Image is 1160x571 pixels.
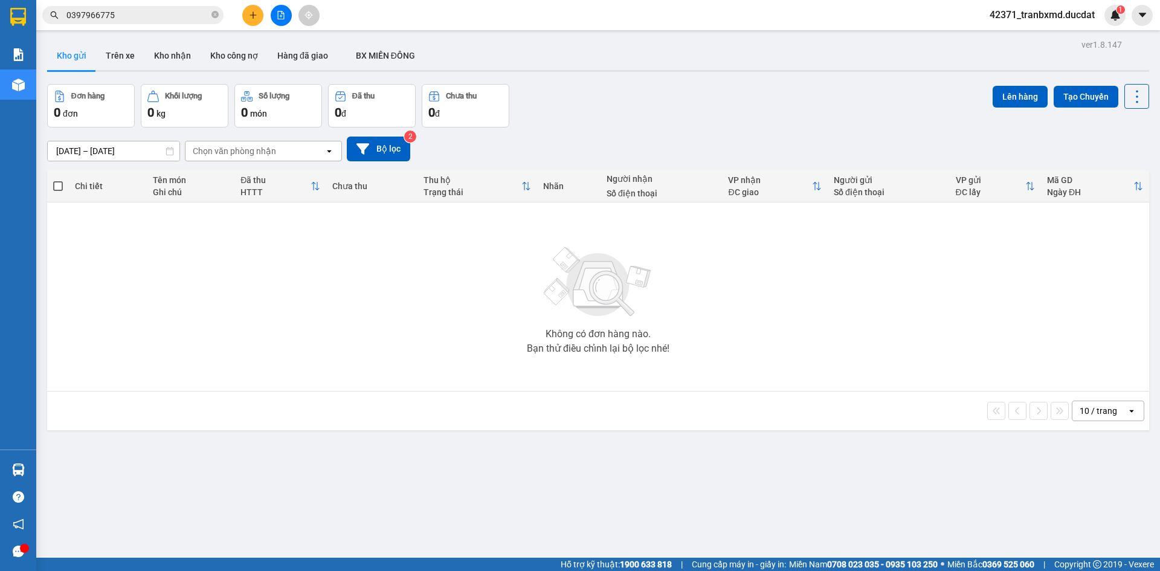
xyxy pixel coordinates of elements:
[1054,86,1118,108] button: Tạo Chuyến
[956,187,1025,197] div: ĐC lấy
[1127,406,1136,416] svg: open
[63,109,78,118] span: đơn
[211,10,219,21] span: close-circle
[422,84,509,127] button: Chưa thu0đ
[268,41,338,70] button: Hàng đã giao
[980,7,1104,22] span: 42371_tranbxmd.ducdat
[47,41,96,70] button: Kho gửi
[335,105,341,120] span: 0
[1093,560,1101,569] span: copyright
[947,558,1034,571] span: Miền Bắc
[242,5,263,26] button: plus
[1047,187,1133,197] div: Ngày ĐH
[165,92,202,100] div: Khối lượng
[356,51,415,60] span: BX MIỀN ĐÔNG
[147,105,154,120] span: 0
[13,546,24,557] span: message
[827,560,938,569] strong: 0708 023 035 - 0935 103 250
[424,187,521,197] div: Trạng thái
[332,181,411,191] div: Chưa thu
[304,11,313,19] span: aim
[352,92,375,100] div: Đã thu
[1110,10,1121,21] img: icon-new-feature
[546,329,651,339] div: Không có đơn hàng nào.
[240,175,311,185] div: Đã thu
[1080,405,1117,417] div: 10 / trang
[341,109,346,118] span: đ
[428,105,435,120] span: 0
[982,560,1034,569] strong: 0369 525 060
[435,109,440,118] span: đ
[620,560,672,569] strong: 1900 633 818
[950,170,1041,202] th: Toggle SortBy
[834,175,943,185] div: Người gửi
[298,5,320,26] button: aim
[240,187,311,197] div: HTTT
[153,175,229,185] div: Tên món
[241,105,248,120] span: 0
[347,137,410,161] button: Bộ lọc
[722,170,828,202] th: Toggle SortBy
[834,187,943,197] div: Số điện thoại
[324,146,334,156] svg: open
[47,84,135,127] button: Đơn hàng0đơn
[71,92,105,100] div: Đơn hàng
[201,41,268,70] button: Kho công nợ
[75,181,140,191] div: Chi tiết
[271,5,292,26] button: file-add
[249,11,257,19] span: plus
[153,187,229,197] div: Ghi chú
[141,84,228,127] button: Khối lượng0kg
[211,11,219,18] span: close-circle
[681,558,683,571] span: |
[538,240,659,324] img: svg+xml;base64,PHN2ZyBjbGFzcz0ibGlzdC1wbHVnX19zdmciIHhtbG5zPSJodHRwOi8vd3d3LnczLm9yZy8yMDAwL3N2Zy...
[404,131,416,143] sup: 2
[789,558,938,571] span: Miền Nam
[607,174,716,184] div: Người nhận
[417,170,537,202] th: Toggle SortBy
[692,558,786,571] span: Cung cấp máy in - giấy in:
[66,8,209,22] input: Tìm tên, số ĐT hoặc mã đơn
[543,181,594,191] div: Nhãn
[193,145,276,157] div: Chọn văn phòng nhận
[424,175,521,185] div: Thu hộ
[1043,558,1045,571] span: |
[12,463,25,476] img: warehouse-icon
[956,175,1025,185] div: VP gửi
[250,109,267,118] span: món
[12,79,25,91] img: warehouse-icon
[234,170,326,202] th: Toggle SortBy
[1116,5,1125,14] sup: 1
[277,11,285,19] span: file-add
[259,92,289,100] div: Số lượng
[527,344,669,353] div: Bạn thử điều chỉnh lại bộ lọc nhé!
[1137,10,1148,21] span: caret-down
[10,8,26,26] img: logo-vxr
[941,562,944,567] span: ⚪️
[993,86,1048,108] button: Lên hàng
[156,109,166,118] span: kg
[1118,5,1123,14] span: 1
[13,491,24,503] span: question-circle
[728,175,812,185] div: VP nhận
[1041,170,1149,202] th: Toggle SortBy
[328,84,416,127] button: Đã thu0đ
[50,11,59,19] span: search
[144,41,201,70] button: Kho nhận
[13,518,24,530] span: notification
[96,41,144,70] button: Trên xe
[48,141,179,161] input: Select a date range.
[54,105,60,120] span: 0
[234,84,322,127] button: Số lượng0món
[12,48,25,61] img: solution-icon
[561,558,672,571] span: Hỗ trợ kỹ thuật:
[1081,38,1122,51] div: ver 1.8.147
[1047,175,1133,185] div: Mã GD
[1132,5,1153,26] button: caret-down
[728,187,812,197] div: ĐC giao
[446,92,477,100] div: Chưa thu
[607,189,716,198] div: Số điện thoại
